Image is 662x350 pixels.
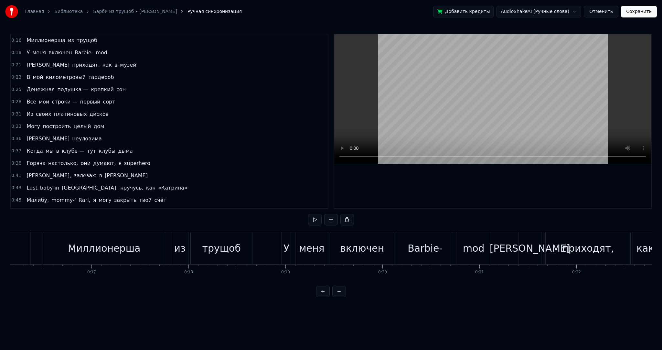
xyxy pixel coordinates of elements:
[61,147,85,155] span: клубе —
[5,5,18,18] img: youka
[11,86,21,93] span: 0:25
[54,8,83,15] a: Библиотека
[73,123,91,130] span: целый
[174,241,186,256] div: из
[38,98,50,105] span: мои
[104,172,148,179] span: [PERSON_NAME]
[584,6,618,17] button: Отменить
[340,241,384,256] div: включен
[45,147,54,155] span: мы
[116,86,126,93] span: сон
[76,37,98,44] span: трущоб
[42,123,71,130] span: построить
[53,110,88,118] span: платиновых
[86,147,97,155] span: тут
[120,184,144,191] span: кручусь,
[80,159,91,167] span: они
[51,196,77,204] span: mommy-'
[11,160,21,167] span: 0:38
[71,61,100,69] span: приходят,
[26,86,55,93] span: Денежная
[26,49,30,56] span: У
[61,184,118,191] span: [GEOGRAPHIC_DATA],
[184,270,193,275] div: 0:18
[102,98,116,105] span: сорт
[11,148,21,154] span: 0:37
[68,241,141,256] div: Миллионерша
[88,73,114,81] span: гардероб
[621,6,657,17] button: Сохранить
[90,86,114,93] span: крепкий
[118,159,122,167] span: я
[475,270,484,275] div: 0:21
[123,159,151,167] span: superhero
[93,8,177,15] a: Барби из трущоб • [PERSON_NAME]
[93,123,105,130] span: дом
[139,196,153,204] span: твой
[572,270,581,275] div: 0:22
[117,147,133,155] span: дыма
[283,241,289,256] div: У
[26,135,70,142] span: [PERSON_NAME]
[51,98,78,105] span: строки —
[433,6,494,17] button: Добавить кредиты
[26,61,70,69] span: [PERSON_NAME]
[57,86,89,93] span: подушка —
[73,172,97,179] span: залезаю
[56,147,60,155] span: в
[378,270,387,275] div: 0:20
[11,99,21,105] span: 0:28
[71,135,102,142] span: неуловима
[48,49,73,56] span: включен
[11,123,21,130] span: 0:33
[26,98,37,105] span: Все
[26,184,38,191] span: Last
[26,37,66,44] span: Миллионерша
[562,241,614,256] div: приходят,
[463,241,485,256] div: mod
[102,61,112,69] span: как
[26,196,49,204] span: Малибу,
[11,62,21,68] span: 0:21
[11,74,21,81] span: 0:23
[78,196,91,204] span: Rari,
[26,123,40,130] span: Могу
[32,49,47,56] span: меня
[98,196,112,204] span: могу
[92,196,97,204] span: я
[187,8,242,15] span: Ручная синхронизация
[95,49,108,56] span: mod
[145,184,156,191] span: как
[119,61,137,69] span: музей
[113,196,137,204] span: закрыть
[299,241,325,256] div: меня
[154,196,167,204] span: счёт
[92,159,116,167] span: думают,
[25,8,44,15] a: Главная
[45,73,87,81] span: километровый
[67,37,75,44] span: из
[11,185,21,191] span: 0:43
[26,147,43,155] span: Когда
[11,37,21,44] span: 0:16
[35,110,52,118] span: своих
[202,241,241,256] div: трущоб
[39,184,60,191] span: baby in
[98,147,116,155] span: клубы
[87,270,96,275] div: 0:17
[26,172,72,179] span: [PERSON_NAME],
[48,159,79,167] span: настолько,
[281,270,290,275] div: 0:19
[26,159,46,167] span: Горяча
[408,241,443,256] div: Barbie-
[25,8,242,15] nav: breadcrumb
[11,49,21,56] span: 0:18
[74,49,94,56] span: Barbie-
[636,241,654,256] div: как
[11,172,21,179] span: 0:41
[11,197,21,203] span: 0:45
[26,73,31,81] span: В
[11,111,21,117] span: 0:31
[99,172,103,179] span: в
[157,184,188,191] span: «Катрина»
